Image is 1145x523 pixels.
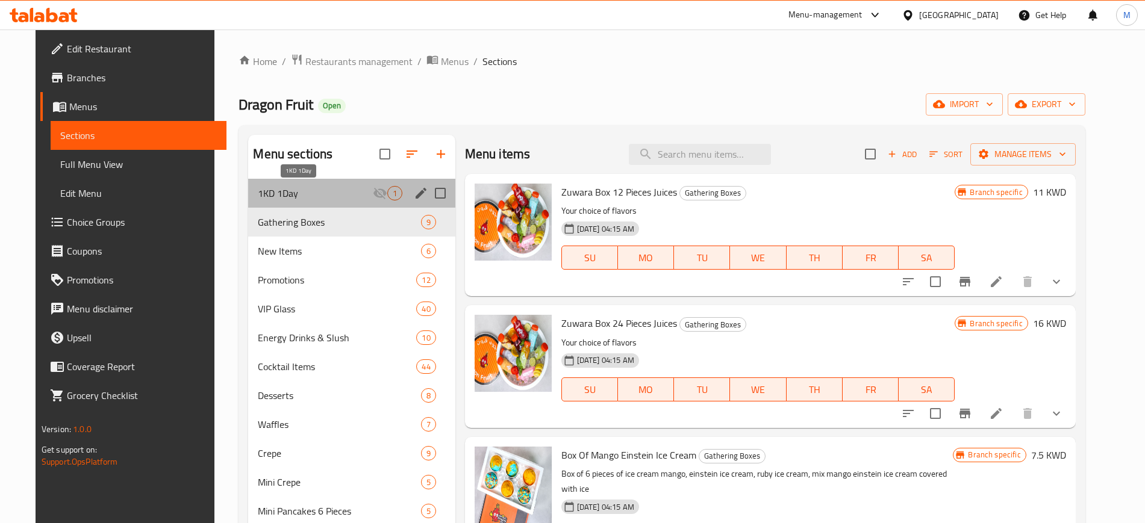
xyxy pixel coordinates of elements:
span: Coupons [67,244,217,258]
div: VIP Glass40 [248,294,455,323]
span: Desserts [258,388,420,403]
div: items [421,417,436,432]
span: Energy Drinks & Slush [258,330,416,345]
h6: 11 KWD [1033,184,1066,200]
span: Add item [883,145,922,164]
span: TU [679,249,725,267]
a: Menu disclaimer [40,294,226,323]
a: Branches [40,63,226,92]
svg: Show Choices [1049,274,1064,289]
a: Support.OpsPlatform [42,454,118,469]
span: Gathering Boxes [680,186,746,200]
li: / [282,54,286,69]
h6: 7.5 KWD [1031,447,1066,463]
div: New Items [258,244,420,258]
h6: 16 KWD [1033,315,1066,332]
span: Open [318,101,346,111]
span: import [935,97,993,112]
div: Promotions [258,273,416,287]
span: Gathering Boxes [699,449,765,463]
div: Cocktail Items44 [248,352,455,381]
div: items [387,186,402,200]
button: sort-choices [894,267,923,296]
div: Menu-management [788,8,863,22]
span: Select all sections [372,141,398,167]
div: New Items6 [248,237,455,265]
div: Energy Drinks & Slush10 [248,323,455,352]
a: Coupons [40,237,226,265]
span: Zuwara Box 24 Pieces Juices [561,314,677,332]
a: Coverage Report [40,352,226,381]
a: Restaurants management [291,54,413,69]
span: Manage items [980,147,1066,162]
a: Choice Groups [40,208,226,237]
a: Upsell [40,323,226,352]
span: Edit Restaurant [67,42,217,56]
span: SA [903,381,950,398]
a: Grocery Checklist [40,381,226,410]
span: TU [679,381,725,398]
span: 7 [422,419,435,430]
span: SU [567,381,613,398]
span: SA [903,249,950,267]
svg: Inactive section [373,186,387,200]
span: 44 [417,361,435,373]
span: FR [847,381,894,398]
button: TU [674,246,730,270]
span: 6 [422,246,435,257]
button: delete [1013,267,1042,296]
span: [DATE] 04:15 AM [572,501,639,513]
a: Sections [51,121,226,150]
span: Branches [67,70,217,85]
div: items [421,446,436,460]
span: Mini Pancakes 6 Pieces [258,504,420,518]
span: Mini Crepe [258,475,420,489]
h2: Menu items [465,145,531,163]
button: edit [412,184,430,202]
button: SA [899,377,955,401]
li: / [417,54,422,69]
span: Choice Groups [67,215,217,229]
svg: Show Choices [1049,406,1064,421]
span: export [1017,97,1076,112]
span: Sections [60,128,217,143]
span: TH [791,381,838,398]
span: Menu disclaimer [67,302,217,316]
button: SU [561,246,618,270]
div: Mini Crepe5 [248,468,455,497]
div: items [416,302,435,316]
span: Full Menu View [60,157,217,172]
span: Upsell [67,330,217,345]
span: Edit Menu [60,186,217,200]
a: Full Menu View [51,150,226,179]
button: MO [618,246,674,270]
a: Menus [40,92,226,121]
span: VIP Glass [258,302,416,316]
button: FR [843,377,899,401]
div: items [416,359,435,374]
span: Branch specific [965,187,1027,198]
span: 8 [422,390,435,401]
button: MO [618,377,674,401]
button: Add [883,145,922,164]
button: FR [843,246,899,270]
a: Promotions [40,265,226,294]
span: Promotions [67,273,217,287]
button: export [1008,93,1085,116]
p: Box of 6 pieces of ice cream mango, einstein ice cream, ruby ​​ice cream, mix mango einstein ice ... [561,466,953,497]
button: delete [1013,399,1042,428]
span: Menus [69,99,217,114]
button: WE [730,377,786,401]
span: Cocktail Items [258,359,416,374]
div: Gathering Boxes9 [248,208,455,237]
span: [DATE] 04:15 AM [572,223,639,235]
button: TH [787,377,843,401]
span: Waffles [258,417,420,432]
span: Gathering Boxes [680,318,746,332]
span: 9 [422,217,435,228]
